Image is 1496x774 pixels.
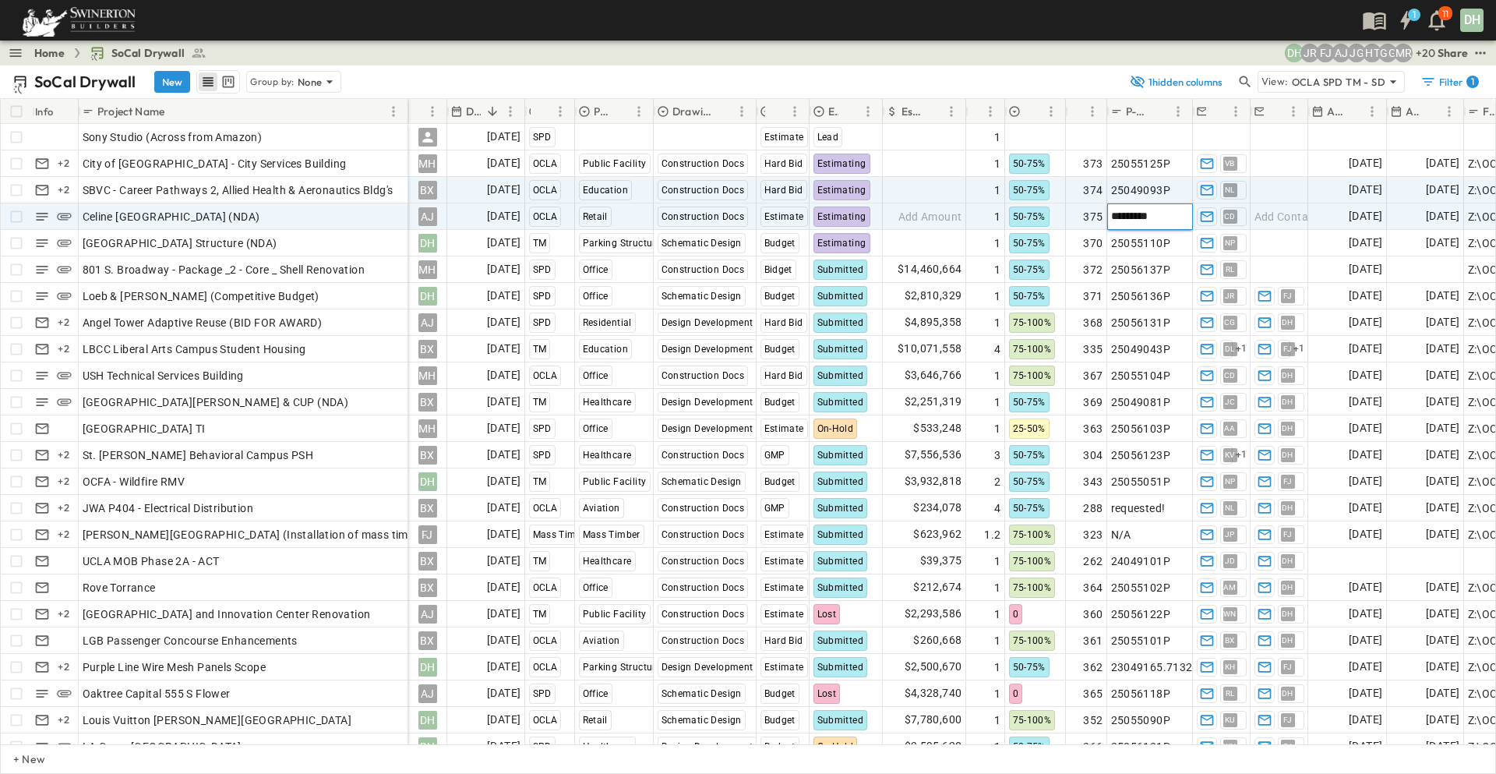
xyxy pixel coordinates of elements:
button: row view [199,72,217,91]
button: Sort [1152,103,1169,120]
div: DH [418,234,437,253]
div: Francisco J. Sanchez (frsanchez@swinerton.com) [1316,44,1335,62]
button: Sort [1072,103,1089,120]
span: OCLA [533,158,558,169]
span: [DATE] [487,207,520,225]
span: DH [1282,322,1293,323]
span: 25056137P [1111,262,1171,277]
span: [DATE] [487,393,520,411]
span: Submitted [817,397,864,408]
div: BX [418,340,437,359]
span: 50-75% [1013,185,1046,196]
span: JR [1225,295,1235,296]
button: Menu [942,102,961,121]
span: 375 [1083,209,1103,224]
span: DH [1282,454,1293,455]
span: [GEOGRAPHIC_DATA][PERSON_NAME] & CUP (NDA) [83,394,349,410]
span: SPD [533,291,552,302]
span: 367 [1083,368,1103,383]
span: 1 [994,129,1000,145]
button: Menu [1169,102,1187,121]
div: table view [196,70,240,94]
div: Jorge Garcia (jorgarcia@swinerton.com) [1347,44,1366,62]
span: TM [533,344,547,355]
p: P-Code [1126,104,1148,119]
button: Menu [630,102,648,121]
span: Submitted [817,317,864,328]
span: 50-75% [1013,291,1046,302]
button: Sort [841,103,859,120]
span: 75-100% [1013,317,1052,328]
div: BX [418,446,437,465]
span: [DATE] [1349,446,1382,464]
span: Schematic Design [662,291,742,302]
span: 304 [1083,447,1103,463]
h6: 1 [1413,9,1416,21]
p: Due Date [466,104,481,119]
span: [DATE] [1349,393,1382,411]
div: MH [418,419,437,438]
span: Estimating [817,238,866,249]
span: [DATE] [1349,154,1382,172]
span: 50-75% [1013,238,1046,249]
button: Sort [415,103,432,120]
a: Home [34,45,65,61]
span: $2,810,329 [905,287,962,305]
span: Celine [GEOGRAPHIC_DATA] (NDA) [83,209,260,224]
button: Menu [384,102,403,121]
span: Schematic Design [662,238,742,249]
button: Sort [1025,103,1042,120]
div: Gerrad Gerber (gerrad.gerber@swinerton.com) [1378,44,1397,62]
span: 25049081P [1111,394,1171,410]
span: 25056123P [1111,447,1171,463]
span: [DATE] [1426,207,1459,225]
button: Sort [484,103,501,120]
div: BX [418,181,437,200]
span: 50-75% [1013,450,1046,461]
span: Office [583,370,609,381]
span: Healthcare [583,397,632,408]
span: [DATE] [1426,234,1459,252]
span: $533,248 [913,419,961,437]
p: Anticipated Finish [1406,104,1420,119]
span: 335 [1083,341,1103,357]
span: SBVC - Career Pathways 2, Allied Health & Aeronautics Bldg's [83,182,393,198]
span: Hard Bid [764,370,803,381]
span: [DATE] [1426,340,1459,358]
p: View: [1261,73,1289,90]
button: Menu [1440,102,1459,121]
span: Construction Docs [662,264,745,275]
span: Add Amount [898,209,962,224]
span: 75-100% [1013,344,1052,355]
button: kanban view [218,72,238,91]
span: [DATE] [487,446,520,464]
span: [DATE] [487,234,520,252]
span: Healthcare [583,450,632,461]
p: Anticipated Start [1327,104,1343,119]
div: DH [418,472,437,491]
span: DH [1282,428,1293,429]
button: Sort [768,103,785,120]
span: 1 [994,182,1000,198]
div: + 2 [55,340,73,359]
span: Budget [764,344,796,355]
span: Office [583,291,609,302]
span: Parking Structure [583,238,662,249]
button: Sort [1423,103,1440,120]
span: [DATE] [1426,419,1459,437]
span: Hard Bid [764,185,803,196]
button: Menu [1042,102,1060,121]
nav: breadcrumbs [34,45,216,61]
span: 50-75% [1013,211,1046,222]
span: Education [583,185,629,196]
span: SPD [533,132,552,143]
span: Design Development [662,344,753,355]
div: Haaris Tahmas (haaris.tahmas@swinerton.com) [1363,44,1381,62]
span: Submitted [817,264,864,275]
span: NP [1225,242,1236,243]
button: Menu [1083,102,1102,121]
span: 25055104P [1111,368,1171,383]
span: 25056131P [1111,315,1171,330]
span: FJ [1283,295,1293,296]
span: Construction Docs [662,450,745,461]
